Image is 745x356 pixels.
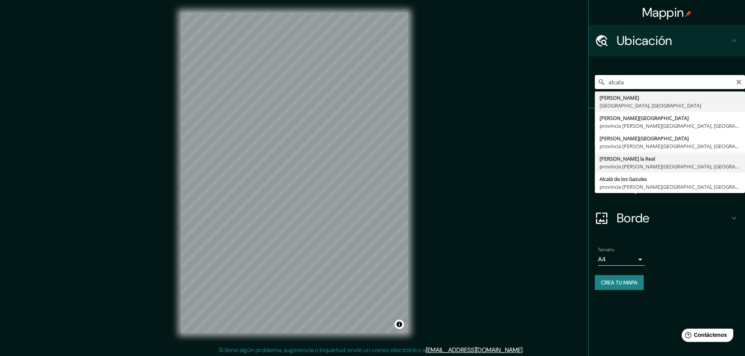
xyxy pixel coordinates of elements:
[181,13,408,333] canvas: Mapa
[600,135,689,142] font: [PERSON_NAME][GEOGRAPHIC_DATA]
[736,78,742,85] button: Claro
[600,175,647,182] font: Alcalá de los Gazules
[685,11,691,17] img: pin-icon.png
[595,275,644,290] button: Crea tu mapa
[589,109,745,140] div: Patas
[598,255,606,263] font: A4
[395,320,404,329] button: Activar o desactivar atribución
[426,346,522,354] a: [EMAIL_ADDRESS][DOMAIN_NAME]
[675,326,736,347] iframe: Lanzador de widgets de ayuda
[600,114,689,122] font: [PERSON_NAME][GEOGRAPHIC_DATA]
[598,247,614,253] font: Tamaño
[617,32,672,49] font: Ubicación
[524,345,525,354] font: .
[598,253,645,266] div: A4
[617,210,650,226] font: Borde
[600,102,701,109] font: [GEOGRAPHIC_DATA], [GEOGRAPHIC_DATA]
[600,94,639,101] font: [PERSON_NAME]
[589,25,745,56] div: Ubicación
[589,202,745,234] div: Borde
[219,346,426,354] font: Si tiene algún problema, sugerencia o inquietud, envíe un correo electrónico a
[595,75,745,89] input: Elige tu ciudad o zona
[601,279,637,286] font: Crea tu mapa
[642,4,684,21] font: Mappin
[589,171,745,202] div: Disposición
[525,345,526,354] font: .
[522,346,524,354] font: .
[589,140,745,171] div: Estilo
[600,155,655,162] font: [PERSON_NAME] la Real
